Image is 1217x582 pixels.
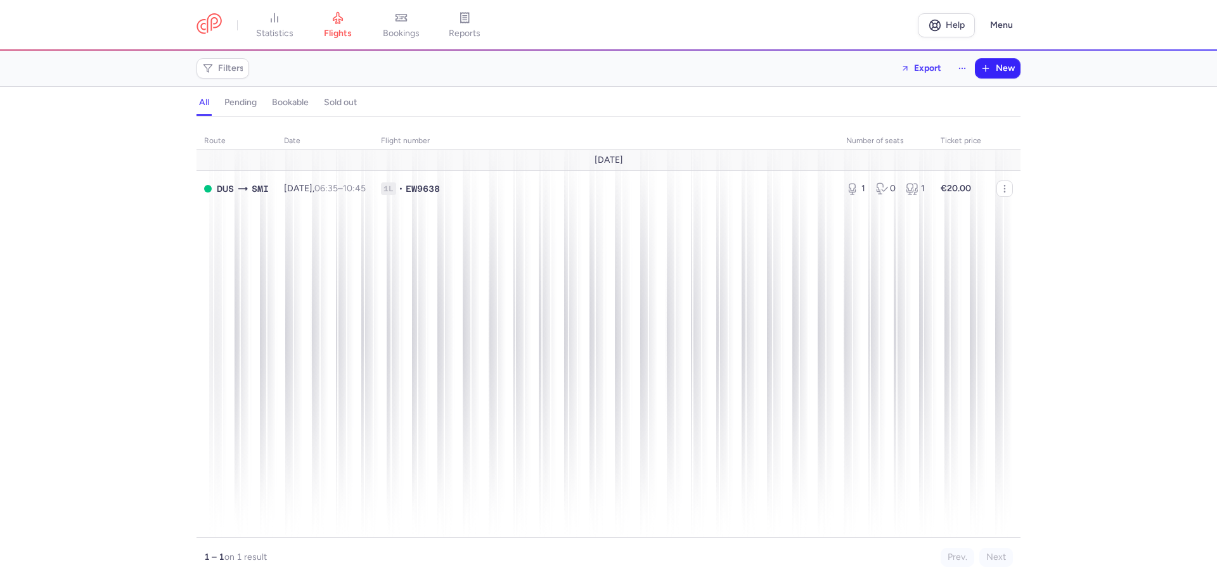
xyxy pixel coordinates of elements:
[941,548,974,567] button: Prev.
[918,13,975,37] a: Help
[946,20,965,30] span: Help
[383,28,420,39] span: bookings
[204,552,224,562] strong: 1 – 1
[941,183,971,194] strong: €20.00
[399,182,403,195] span: •
[224,97,257,108] h4: pending
[595,155,623,165] span: [DATE]
[224,552,267,562] span: on 1 result
[256,28,293,39] span: statistics
[284,183,366,194] span: [DATE],
[252,182,269,196] span: SMI
[199,97,209,108] h4: all
[449,28,480,39] span: reports
[217,182,234,196] span: DUS
[197,59,248,78] button: Filters
[343,183,366,194] time: 10:45
[314,183,338,194] time: 06:35
[433,11,496,39] a: reports
[976,59,1020,78] button: New
[406,182,440,195] span: EW9638
[979,548,1013,567] button: Next
[876,182,896,195] div: 0
[314,183,366,194] span: –
[846,182,866,195] div: 1
[196,132,276,151] th: route
[906,182,925,195] div: 1
[982,13,1021,37] button: Menu
[218,63,244,73] span: Filters
[839,132,933,151] th: number of seats
[306,11,370,39] a: flights
[914,63,941,73] span: Export
[324,28,352,39] span: flights
[276,132,373,151] th: date
[243,11,306,39] a: statistics
[933,132,989,151] th: Ticket price
[272,97,309,108] h4: bookable
[892,58,950,79] button: Export
[196,13,222,37] a: CitizenPlane red outlined logo
[373,132,839,151] th: Flight number
[996,63,1015,73] span: New
[381,182,396,195] span: 1L
[324,97,357,108] h4: sold out
[370,11,433,39] a: bookings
